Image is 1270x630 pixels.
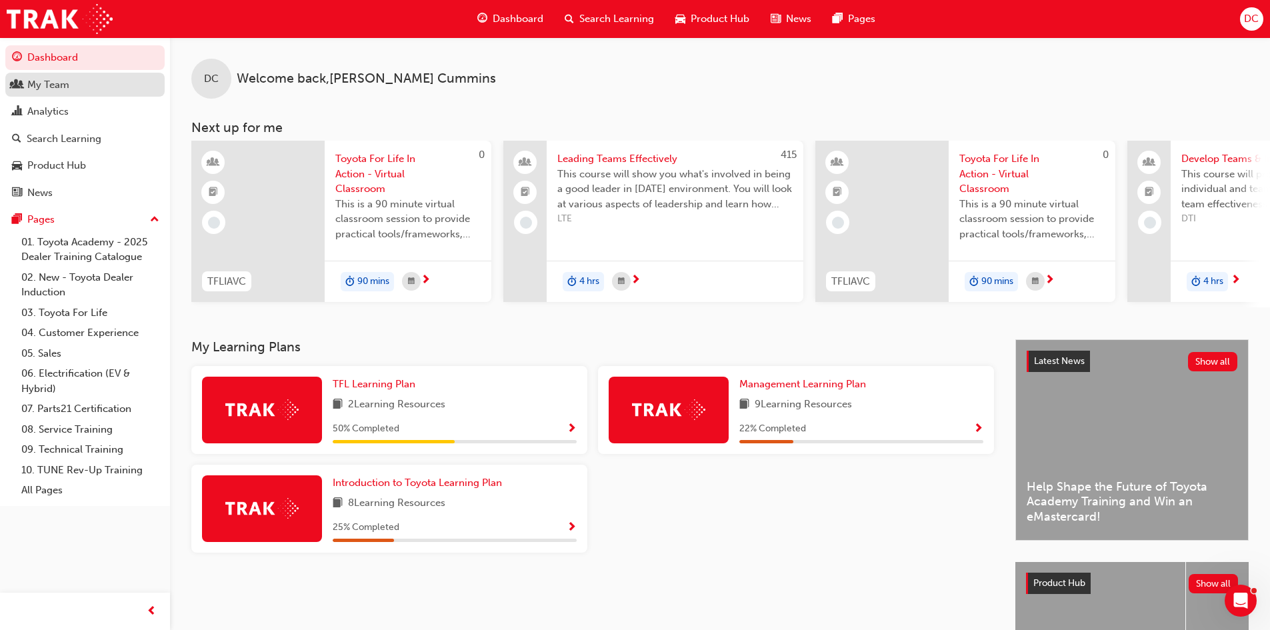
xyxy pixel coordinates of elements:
button: Show Progress [567,519,577,536]
img: Trak [7,4,113,34]
span: car-icon [12,160,22,172]
span: next-icon [421,275,431,287]
div: News [27,185,53,201]
span: search-icon [565,11,574,27]
span: learningRecordVerb_NONE-icon [208,217,220,229]
span: guage-icon [477,11,487,27]
h3: My Learning Plans [191,339,994,355]
span: TFLIAVC [207,274,246,289]
span: people-icon [521,154,530,171]
span: Toyota For Life In Action - Virtual Classroom [959,151,1105,197]
span: 50 % Completed [333,421,399,437]
span: search-icon [12,133,21,145]
img: Trak [632,399,705,420]
span: News [786,11,811,27]
a: search-iconSearch Learning [554,5,665,33]
span: book-icon [739,397,749,413]
button: Show Progress [567,421,577,437]
a: 0TFLIAVCToyota For Life In Action - Virtual ClassroomThis is a 90 minute virtual classroom sessio... [191,141,491,302]
span: 8 Learning Resources [348,495,445,512]
span: learningResourceType_INSTRUCTOR_LED-icon [833,154,842,171]
span: people-icon [12,79,22,91]
span: Product Hub [1033,577,1085,589]
a: 07. Parts21 Certification [16,399,165,419]
span: book-icon [333,397,343,413]
span: Pages [848,11,875,27]
span: booktick-icon [521,184,530,201]
a: 415Leading Teams EffectivelyThis course will show you what's involved in being a good leader in [... [503,141,803,302]
span: Dashboard [493,11,543,27]
span: duration-icon [345,273,355,291]
span: learningRecordVerb_NONE-icon [832,217,844,229]
span: pages-icon [833,11,843,27]
a: 10. TUNE Rev-Up Training [16,460,165,481]
a: 03. Toyota For Life [16,303,165,323]
span: 9 Learning Resources [755,397,852,413]
span: chart-icon [12,106,22,118]
span: 0 [479,149,485,161]
div: Search Learning [27,131,101,147]
div: My Team [27,77,69,93]
span: next-icon [1045,275,1055,287]
span: DC [1244,11,1259,27]
a: 08. Service Training [16,419,165,440]
span: LTE [557,211,793,227]
span: Help Shape the Future of Toyota Academy Training and Win an eMastercard! [1027,479,1237,525]
span: Show Progress [567,522,577,534]
a: 04. Customer Experience [16,323,165,343]
span: This course will show you what's involved in being a good leader in [DATE] environment. You will ... [557,167,793,212]
a: 06. Electrification (EV & Hybrid) [16,363,165,399]
a: Latest NewsShow all [1027,351,1237,372]
span: Leading Teams Effectively [557,151,793,167]
span: 90 mins [981,274,1013,289]
span: Product Hub [691,11,749,27]
span: Latest News [1034,355,1085,367]
span: calendar-icon [618,273,625,290]
span: Show Progress [973,423,983,435]
a: Analytics [5,99,165,124]
a: My Team [5,73,165,97]
a: pages-iconPages [822,5,886,33]
div: Analytics [27,104,69,119]
span: calendar-icon [408,273,415,290]
span: learningRecordVerb_NONE-icon [520,217,532,229]
span: Management Learning Plan [739,378,866,390]
span: pages-icon [12,214,22,226]
div: Pages [27,212,55,227]
a: Search Learning [5,127,165,151]
span: 2 Learning Resources [348,397,445,413]
span: news-icon [12,187,22,199]
span: 0 [1103,149,1109,161]
a: news-iconNews [760,5,822,33]
a: 02. New - Toyota Dealer Induction [16,267,165,303]
a: Product HubShow all [1026,573,1238,594]
span: Introduction to Toyota Learning Plan [333,477,502,489]
span: This is a 90 minute virtual classroom session to provide practical tools/frameworks, behaviours a... [335,197,481,242]
a: 05. Sales [16,343,165,364]
span: duration-icon [1191,273,1201,291]
button: Pages [5,207,165,232]
span: prev-icon [147,603,157,620]
span: next-icon [631,275,641,287]
div: Product Hub [27,158,86,173]
span: booktick-icon [833,184,842,201]
span: learningRecordVerb_NONE-icon [1144,217,1156,229]
a: Product Hub [5,153,165,178]
span: Search Learning [579,11,654,27]
span: 4 hrs [579,274,599,289]
span: 415 [781,149,797,161]
a: Latest NewsShow allHelp Shape the Future of Toyota Academy Training and Win an eMastercard! [1015,339,1249,541]
h3: Next up for me [170,120,1270,135]
span: 90 mins [357,274,389,289]
span: booktick-icon [209,184,218,201]
span: Toyota For Life In Action - Virtual Classroom [335,151,481,197]
span: TFLIAVC [831,274,870,289]
button: DC [1240,7,1263,31]
span: next-icon [1231,275,1241,287]
button: Show Progress [973,421,983,437]
span: duration-icon [969,273,979,291]
span: duration-icon [567,273,577,291]
button: Show all [1188,352,1238,371]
